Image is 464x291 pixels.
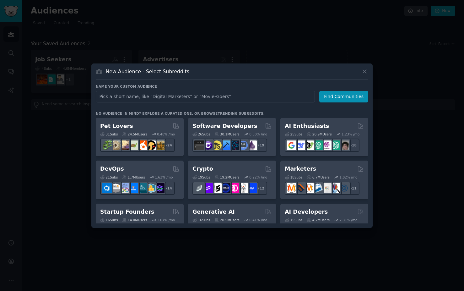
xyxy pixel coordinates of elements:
div: 14.0M Users [122,218,147,222]
button: Find Communities [319,91,368,102]
div: 15 Sub s [285,218,302,222]
h2: Generative AI [192,208,235,216]
h3: Name your custom audience [96,84,368,89]
img: aws_cdk [146,183,156,193]
div: 4.2M Users [307,218,330,222]
img: leopardgeckos [120,140,129,150]
div: 0.22 % /mo [249,175,267,179]
img: GoogleGeminiAI [287,140,296,150]
img: PetAdvice [146,140,156,150]
h2: Crypto [192,165,213,173]
div: 1.23 % /mo [342,132,359,136]
img: cockatiel [137,140,147,150]
img: chatgpt_promptDesign [313,140,323,150]
div: 19.2M Users [214,175,239,179]
div: 6.7M Users [307,175,330,179]
h2: AI Enthusiasts [285,122,329,130]
div: 0.30 % /mo [249,132,267,136]
div: 26 Sub s [192,132,210,136]
div: 20.5M Users [214,218,239,222]
img: chatgpt_prompts_ [331,140,340,150]
div: + 18 [346,139,359,152]
h3: New Audience - Select Subreddits [106,68,189,75]
div: + 14 [162,182,175,195]
div: + 12 [254,182,267,195]
img: elixir [247,140,257,150]
img: googleads [322,183,332,193]
h2: Marketers [285,165,316,173]
a: trending subreddits [218,112,263,115]
img: herpetology [102,140,112,150]
img: OnlineMarketing [339,183,349,193]
img: content_marketing [287,183,296,193]
div: 18 Sub s [285,175,302,179]
img: MarketingResearch [331,183,340,193]
div: 1.63 % /mo [155,175,173,179]
img: reactnative [229,140,239,150]
div: 24.5M Users [122,132,147,136]
img: AskComputerScience [238,140,248,150]
img: csharp [203,140,213,150]
div: 20.9M Users [307,132,332,136]
div: 25 Sub s [285,132,302,136]
h2: AI Developers [285,208,328,216]
h2: Pet Lovers [100,122,133,130]
div: 0.41 % /mo [249,218,267,222]
img: bigseo [295,183,305,193]
div: 31 Sub s [100,132,118,136]
h2: DevOps [100,165,124,173]
img: learnjavascript [212,140,222,150]
div: 16 Sub s [100,218,118,222]
div: 2.31 % /mo [340,218,358,222]
img: dogbreed [155,140,165,150]
img: AskMarketing [304,183,314,193]
img: CryptoNews [238,183,248,193]
img: Emailmarketing [313,183,323,193]
img: defi_ [247,183,257,193]
div: No audience in mind? Explore a curated one, or browse . [96,111,265,116]
img: defiblockchain [229,183,239,193]
img: AItoolsCatalog [304,140,314,150]
img: AWS_Certified_Experts [111,183,121,193]
div: 19 Sub s [192,175,210,179]
img: platformengineering [137,183,147,193]
h2: Startup Founders [100,208,154,216]
img: web3 [221,183,230,193]
img: OpenAIDev [322,140,332,150]
div: 0.48 % /mo [157,132,175,136]
img: Docker_DevOps [120,183,129,193]
div: 1.7M Users [122,175,145,179]
img: ArtificalIntelligence [339,140,349,150]
img: turtle [128,140,138,150]
div: + 19 [254,139,267,152]
input: Pick a short name, like "Digital Marketers" or "Movie-Goers" [96,91,315,102]
div: 1.02 % /mo [340,175,358,179]
div: 30.1M Users [214,132,239,136]
h2: Software Developers [192,122,257,130]
div: + 11 [346,182,359,195]
img: iOSProgramming [221,140,230,150]
img: azuredevops [102,183,112,193]
div: + 24 [162,139,175,152]
img: ethfinance [194,183,204,193]
img: DeepSeek [295,140,305,150]
img: ethstaker [212,183,222,193]
div: 16 Sub s [192,218,210,222]
img: 0xPolygon [203,183,213,193]
img: DevOpsLinks [128,183,138,193]
div: 21 Sub s [100,175,118,179]
img: ballpython [111,140,121,150]
img: PlatformEngineers [155,183,165,193]
img: software [194,140,204,150]
div: 1.07 % /mo [157,218,175,222]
